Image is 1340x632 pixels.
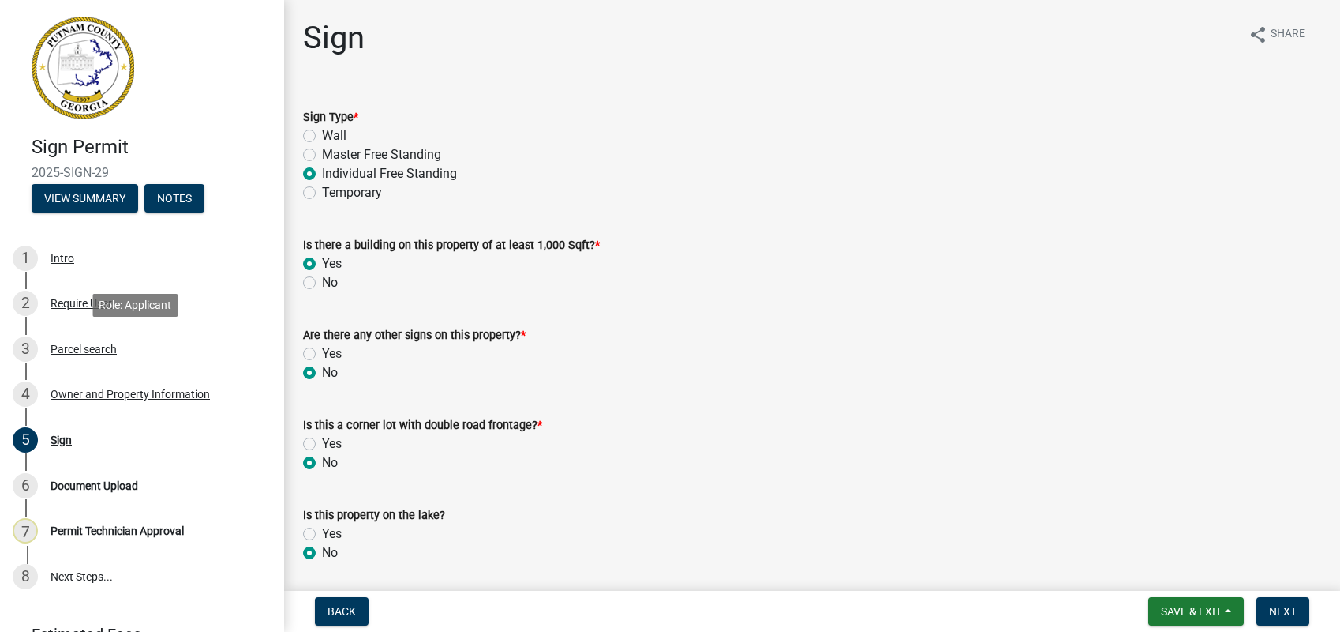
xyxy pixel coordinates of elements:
span: Save & Exit [1161,605,1222,618]
span: Next [1269,605,1297,618]
div: 1 [13,246,38,271]
label: Temporary [322,183,382,202]
div: 7 [13,518,38,544]
div: Require User [51,298,112,309]
label: Yes [322,344,342,363]
button: Back [315,597,369,626]
label: Yes [322,525,342,544]
label: Yes [322,434,342,453]
label: No [322,363,338,382]
label: No [322,544,338,562]
div: Permit Technician Approval [51,525,184,536]
i: share [1248,25,1267,44]
label: Sign Type [303,112,358,123]
label: Are there any other signs on this property? [303,330,526,341]
span: Back [328,605,356,618]
wm-modal-confirm: Summary [32,193,138,205]
button: Next [1256,597,1309,626]
div: Parcel search [51,344,117,355]
div: Sign [51,434,72,446]
span: 2025-SIGN-29 [32,165,253,180]
span: Share [1271,25,1305,44]
h4: Sign Permit [32,136,271,159]
label: Is this a corner lot with double road frontage? [303,420,542,431]
button: Notes [144,184,204,213]
button: shareShare [1236,19,1318,50]
label: Is this property on the lake? [303,510,445,521]
div: Role: Applicant [92,294,178,317]
div: 6 [13,473,38,498]
label: Yes [322,254,342,273]
div: 2 [13,291,38,316]
div: Owner and Property Information [51,389,210,400]
label: No [322,453,338,472]
img: Putnam County, Georgia [32,17,134,119]
label: Is there a building on this property of at least 1,000 Sqft? [303,240,600,251]
div: 4 [13,382,38,407]
label: Master Free Standing [322,145,441,164]
div: 5 [13,427,38,453]
label: No [322,273,338,292]
h1: Sign [303,19,365,57]
div: 8 [13,564,38,589]
button: Save & Exit [1148,597,1244,626]
button: View Summary [32,184,138,213]
label: Individual Free Standing [322,164,457,183]
div: Document Upload [51,480,138,491]
div: 3 [13,337,38,362]
wm-modal-confirm: Notes [144,193,204,205]
label: Wall [322,126,346,145]
div: Intro [51,253,74,264]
